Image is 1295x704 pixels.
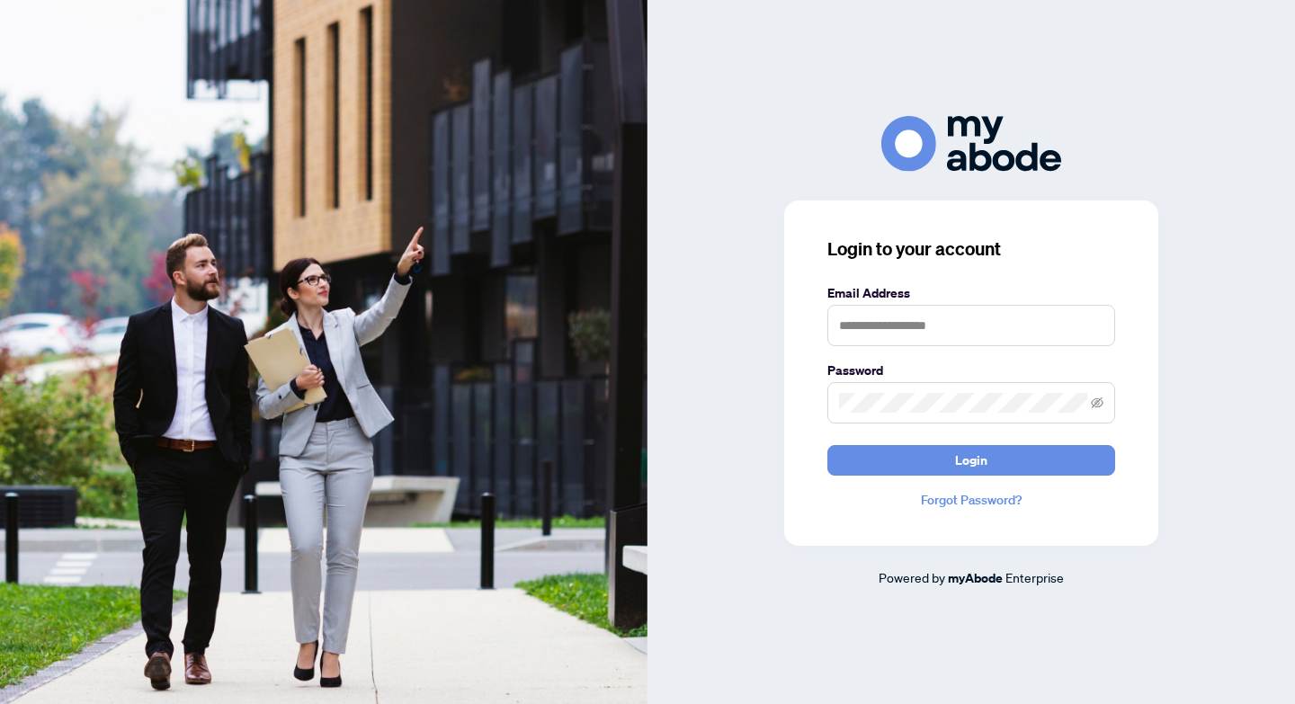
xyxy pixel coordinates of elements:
[827,283,1115,303] label: Email Address
[948,568,1003,588] a: myAbode
[879,569,945,585] span: Powered by
[881,116,1061,171] img: ma-logo
[827,361,1115,380] label: Password
[1005,569,1064,585] span: Enterprise
[1091,397,1103,409] span: eye-invisible
[955,446,987,475] span: Login
[827,445,1115,476] button: Login
[827,236,1115,262] h3: Login to your account
[827,490,1115,510] a: Forgot Password?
